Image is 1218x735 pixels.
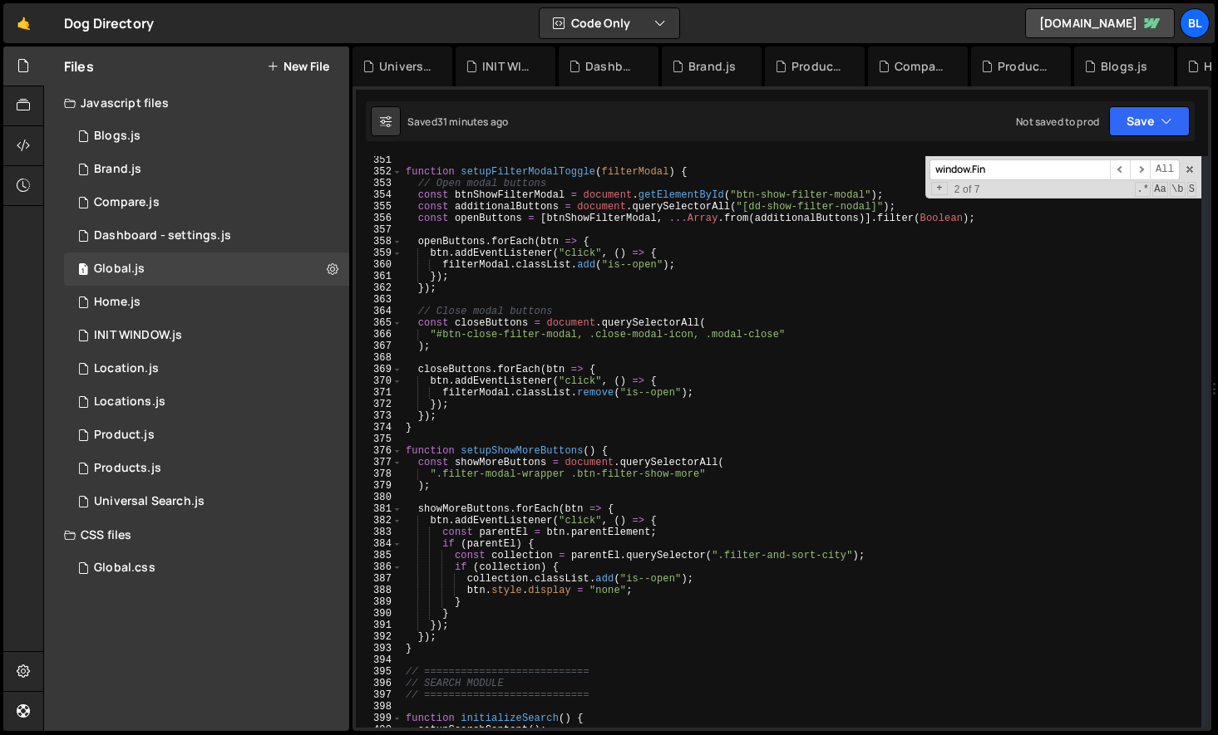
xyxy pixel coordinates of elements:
[356,701,402,713] div: 398
[356,480,402,492] div: 379
[356,154,402,166] div: 351
[94,394,165,409] div: Locations.js
[356,492,402,503] div: 380
[356,666,402,678] div: 395
[1025,8,1175,38] a: [DOMAIN_NAME]
[64,452,349,485] div: 16220/44324.js
[356,224,402,236] div: 357
[356,608,402,620] div: 390
[94,361,159,376] div: Location.js
[1101,58,1147,75] div: Blogs.js
[94,129,141,144] div: Blogs.js
[356,201,402,213] div: 355
[1170,182,1186,197] span: Whole Word Search
[356,445,402,457] div: 376
[1180,8,1210,38] a: Bl
[437,115,508,129] div: 31 minutes ago
[356,247,402,259] div: 359
[64,153,349,186] div: 16220/44394.js
[64,319,349,352] div: 16220/44477.js
[356,643,402,654] div: 393
[356,259,402,271] div: 360
[356,236,402,247] div: 358
[688,58,736,75] div: Brand.js
[998,58,1051,75] div: Products.js
[356,282,402,294] div: 362
[64,385,349,419] div: 16220/43680.js
[94,162,141,177] div: Brand.js
[356,271,402,282] div: 361
[356,399,402,410] div: 372
[78,264,88,277] span: 1
[1187,182,1196,197] span: Search In Selection
[407,115,508,129] div: Saved
[356,654,402,666] div: 394
[94,262,145,277] div: Global.js
[44,86,349,120] div: Javascript files
[356,410,402,422] div: 373
[356,329,402,341] div: 366
[356,387,402,399] div: 371
[356,620,402,631] div: 391
[356,422,402,434] div: 374
[356,527,402,538] div: 383
[356,561,402,573] div: 386
[356,689,402,701] div: 397
[356,515,402,527] div: 382
[94,461,161,476] div: Products.js
[94,494,205,509] div: Universal Search.js
[931,182,947,195] span: Toggle Replace mode
[3,3,44,43] a: 🤙
[356,375,402,387] div: 370
[930,159,1110,180] input: Search for
[64,352,349,385] : 16220/43679.js
[356,468,402,480] div: 378
[64,186,349,219] div: 16220/44328.js
[356,294,402,306] div: 363
[64,13,154,33] div: Dog Directory
[356,713,402,724] div: 399
[44,518,349,551] div: CSS files
[64,120,349,153] div: 16220/44321.js
[356,352,402,364] div: 368
[1110,159,1130,180] span: ​
[540,8,679,38] button: Code Only
[356,503,402,515] div: 381
[267,60,329,73] button: New File
[64,419,349,452] div: 16220/44393.js
[1130,159,1150,180] span: ​
[94,561,155,576] div: Global.css
[356,573,402,585] div: 387
[356,364,402,375] div: 369
[585,58,639,75] div: Dashboard - settings.js
[94,195,160,210] div: Compare.js
[948,184,987,195] span: 2 of 7
[64,57,94,76] h2: Files
[64,551,349,585] div: 16220/43682.css
[356,166,402,178] div: 352
[356,585,402,596] div: 388
[482,58,535,75] div: INIT WINDOW.js
[94,228,231,243] div: Dashboard - settings.js
[356,306,402,317] div: 364
[1150,159,1180,180] span: Alt-Enter
[64,286,349,319] div: 16220/44319.js
[356,213,402,224] div: 356
[94,295,141,310] div: Home.js
[356,317,402,329] div: 365
[94,428,155,443] div: Product.js
[64,485,349,518] div: 16220/45124.js
[356,178,402,189] div: 353
[895,58,948,75] div: Compare.js
[356,434,402,445] div: 375
[356,538,402,550] div: 384
[356,678,402,689] div: 396
[356,596,402,608] div: 389
[1135,182,1151,197] span: RegExp Search
[791,58,845,75] div: Product.js
[64,219,349,252] div: 16220/44476.js
[356,550,402,561] div: 385
[64,252,349,286] div: 16220/43681.js
[356,457,402,468] div: 377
